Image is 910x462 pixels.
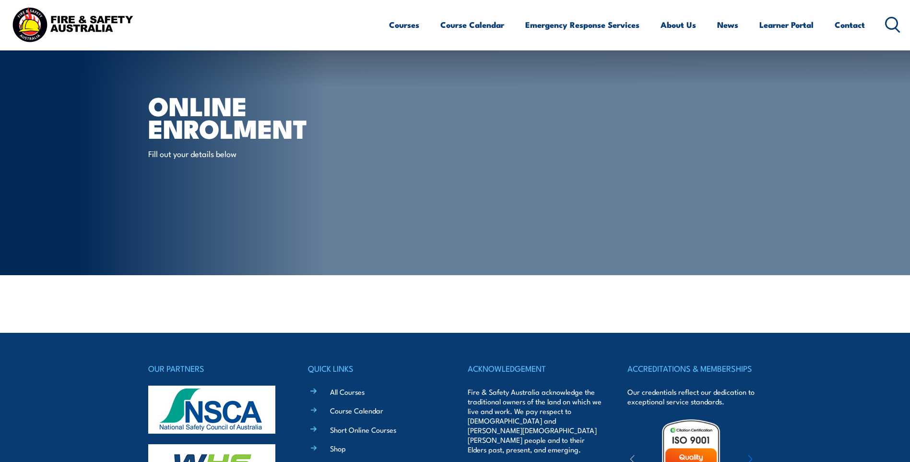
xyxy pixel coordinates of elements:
h4: ACKNOWLEDGEMENT [468,362,602,375]
a: Short Online Courses [330,425,396,435]
a: Courses [389,12,419,37]
a: Course Calendar [330,405,383,415]
a: About Us [661,12,696,37]
a: Learner Portal [759,12,814,37]
a: Course Calendar [440,12,504,37]
a: Emergency Response Services [525,12,639,37]
a: News [717,12,738,37]
a: Contact [835,12,865,37]
h4: OUR PARTNERS [148,362,283,375]
p: Our credentials reflect our dedication to exceptional service standards. [627,387,762,406]
h4: ACCREDITATIONS & MEMBERSHIPS [627,362,762,375]
a: Shop [330,443,346,453]
h1: Online Enrolment [148,94,385,139]
a: All Courses [330,387,365,397]
img: nsca-logo-footer [148,386,275,434]
h4: QUICK LINKS [308,362,442,375]
p: Fill out your details below [148,148,323,159]
p: Fire & Safety Australia acknowledge the traditional owners of the land on which we live and work.... [468,387,602,454]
